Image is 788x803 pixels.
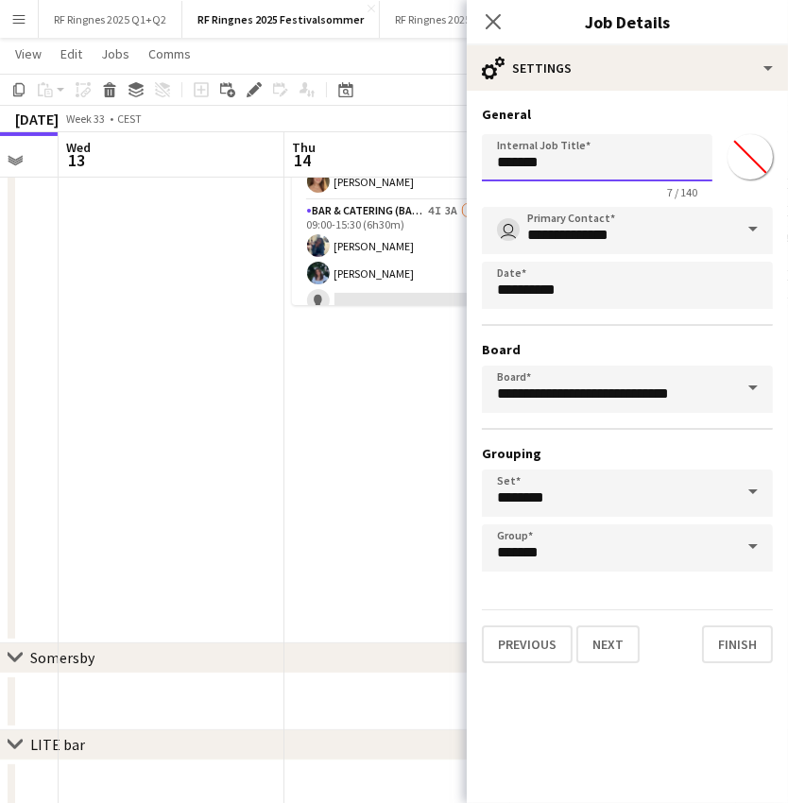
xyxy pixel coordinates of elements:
[53,42,90,66] a: Edit
[117,111,142,126] div: CEST
[380,1,524,38] button: RF Ringnes 2025 Afterski
[482,625,573,663] button: Previous
[576,625,640,663] button: Next
[66,139,91,156] span: Wed
[467,45,788,91] div: Settings
[62,111,110,126] span: Week 33
[467,9,788,34] h3: Job Details
[30,648,94,667] div: Somersby
[8,42,49,66] a: View
[141,42,198,66] a: Comms
[292,200,504,319] app-card-role: Bar & Catering (Bar Tender)4I3A2/309:00-15:30 (6h30m)[PERSON_NAME][PERSON_NAME]
[94,42,137,66] a: Jobs
[182,1,380,38] button: RF Ringnes 2025 Festivalsommer
[482,445,773,462] h3: Grouping
[15,45,42,62] span: View
[148,45,191,62] span: Comms
[30,735,85,754] div: LITE bar
[289,149,316,171] span: 14
[652,185,712,199] span: 7 / 140
[39,1,182,38] button: RF Ringnes 2025 Q1+Q2
[63,149,91,171] span: 13
[15,110,59,128] div: [DATE]
[482,341,773,358] h3: Board
[101,45,129,62] span: Jobs
[60,45,82,62] span: Edit
[292,139,316,156] span: Thu
[482,106,773,123] h3: General
[702,625,773,663] button: Finish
